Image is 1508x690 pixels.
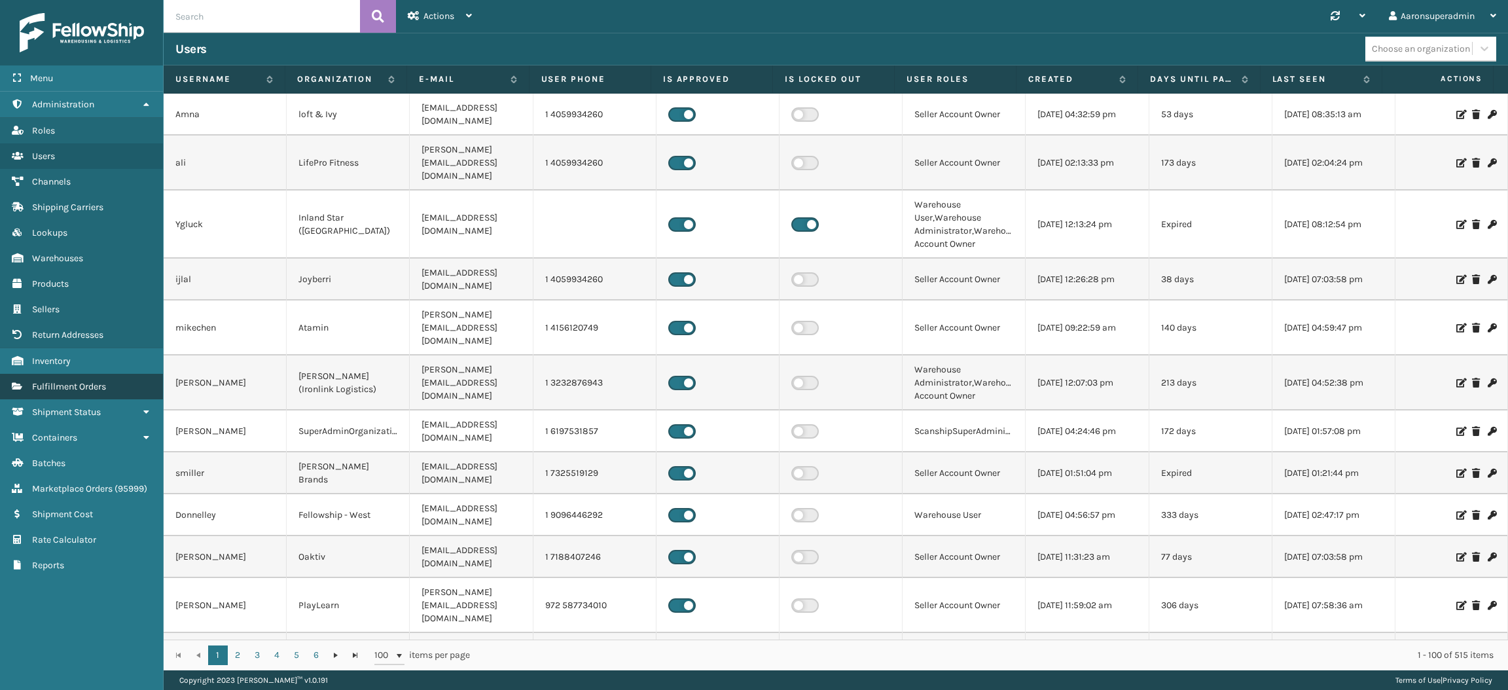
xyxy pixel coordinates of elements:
td: [DATE] 11:59:02 am [1026,578,1149,633]
span: Roles [32,125,55,136]
label: Is Locked Out [785,73,882,85]
i: Delete [1472,378,1480,388]
td: [DATE] 12:25:40 pm [1026,633,1149,675]
span: Lookups [32,227,67,238]
span: Administration [32,99,94,110]
td: 1 4156120749 [533,300,656,355]
td: PlayLearn [287,578,410,633]
span: Inventory [32,355,71,367]
span: Shipment Status [32,407,101,418]
div: Choose an organization [1372,42,1470,56]
td: [DATE] 04:59:47 pm [1272,300,1395,355]
td: [EMAIL_ADDRESS][DOMAIN_NAME] [410,452,533,494]
i: Delete [1472,158,1480,168]
i: Delete [1472,110,1480,119]
td: [DATE] 12:26:28 pm [1026,259,1149,300]
td: Expired [1149,191,1272,259]
td: [PERSON_NAME][EMAIL_ADDRESS][DOMAIN_NAME] [410,136,533,191]
td: mikechen [164,300,287,355]
span: Batches [32,458,65,469]
td: ijlal [164,259,287,300]
label: Organization [297,73,382,85]
td: [EMAIL_ADDRESS][DOMAIN_NAME] [410,633,533,675]
td: [DATE] 01:57:08 pm [1272,410,1395,452]
span: Return Addresses [32,329,103,340]
td: ali [164,136,287,191]
td: Warehouse User,Warehouse Administrator,Warehouse Account Owner [903,191,1026,259]
td: LifePro Fitness [287,633,410,675]
i: Delete [1472,275,1480,284]
label: User Roles [907,73,1004,85]
td: [DATE] 07:03:58 pm [1272,259,1395,300]
td: 38 days [1149,633,1272,675]
i: Edit [1456,553,1464,562]
span: Products [32,278,69,289]
td: [EMAIL_ADDRESS][DOMAIN_NAME] [410,191,533,259]
a: Terms of Use [1395,676,1441,685]
td: 53 days [1149,94,1272,136]
td: Seller Account Owner [903,633,1026,675]
td: [EMAIL_ADDRESS][DOMAIN_NAME] [410,536,533,578]
span: Reports [32,560,64,571]
label: Days until password expires [1150,73,1234,85]
td: 972 587734010 [533,578,656,633]
i: Edit [1456,511,1464,520]
td: 1 3232876943 [533,355,656,410]
i: Change Password [1488,275,1496,284]
td: [DATE] 04:24:46 pm [1026,410,1149,452]
i: Delete [1472,601,1480,610]
i: Edit [1456,427,1464,436]
td: [EMAIL_ADDRESS][DOMAIN_NAME] [410,494,533,536]
span: Marketplace Orders [32,483,113,494]
td: Fellowship - West [287,494,410,536]
i: Delete [1472,427,1480,436]
i: Delete [1472,220,1480,229]
i: Change Password [1488,323,1496,333]
td: [PERSON_NAME] [164,410,287,452]
td: 1 7188407246 [533,536,656,578]
td: Seller Account Owner [903,452,1026,494]
td: Expired [1149,452,1272,494]
i: Edit [1456,110,1464,119]
td: Warehouse Administrator,Warehouse Account Owner [903,355,1026,410]
span: Menu [30,73,53,84]
span: 100 [374,649,394,662]
i: Change Password [1488,158,1496,168]
span: Containers [32,432,77,443]
td: [PERSON_NAME][EMAIL_ADDRESS][DOMAIN_NAME] [410,355,533,410]
a: 6 [306,645,326,665]
td: [PERSON_NAME] [164,578,287,633]
td: 77 days [1149,536,1272,578]
i: Change Password [1488,601,1496,610]
td: Oaktiv [287,536,410,578]
span: items per page [374,645,470,665]
label: User phone [541,73,639,85]
span: Go to the last page [350,650,361,661]
span: Actions [1386,68,1490,90]
p: Copyright 2023 [PERSON_NAME]™ v 1.0.191 [179,670,328,690]
td: 38 days [1149,259,1272,300]
td: 1 4059934260 [533,136,656,191]
td: 1 7325519129 [533,452,656,494]
div: 1 - 100 of 515 items [488,649,1494,662]
i: Delete [1472,469,1480,478]
span: Sellers [32,304,60,315]
td: Seller Account Owner [903,300,1026,355]
td: 1 9096446292 [533,494,656,536]
i: Change Password [1488,378,1496,388]
i: Change Password [1488,110,1496,119]
h3: Users [175,41,207,57]
td: [DATE] 08:12:54 pm [1272,191,1395,259]
td: Donnelley [164,494,287,536]
td: [DATE] 07:03:58 pm [1272,536,1395,578]
i: Delete [1472,553,1480,562]
td: Warehouse User [903,494,1026,536]
a: 4 [267,645,287,665]
td: [PERSON_NAME] [164,355,287,410]
span: ( 95999 ) [115,483,147,494]
a: 3 [247,645,267,665]
td: [DATE] 04:32:59 pm [1026,94,1149,136]
td: [DATE] 11:31:23 am [1026,536,1149,578]
td: Joyberri [287,259,410,300]
td: Inland Star ([GEOGRAPHIC_DATA]) [287,191,410,259]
